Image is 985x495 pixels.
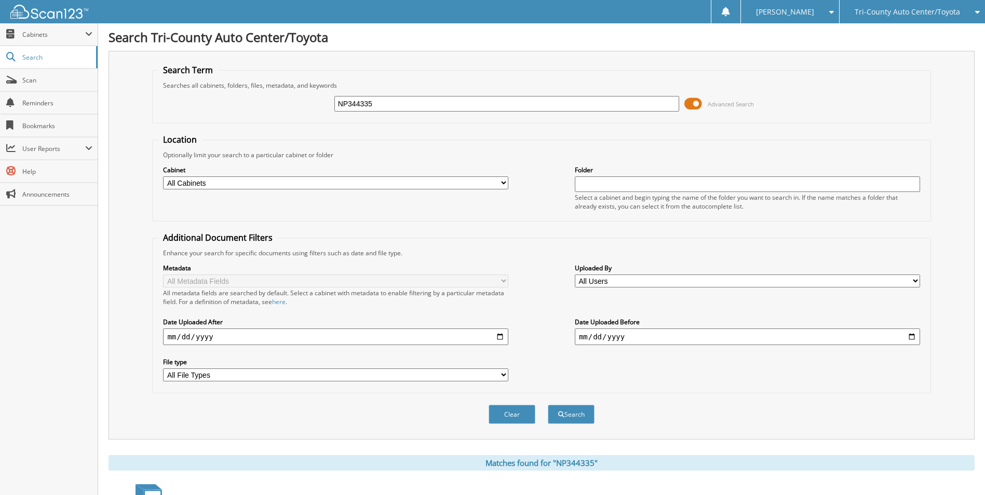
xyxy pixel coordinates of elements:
label: Cabinet [163,166,508,174]
legend: Additional Document Filters [158,232,278,243]
span: Advanced Search [708,100,754,108]
span: Search [22,53,91,62]
input: start [163,328,508,345]
span: Help [22,167,92,176]
div: Enhance your search for specific documents using filters such as date and file type. [158,249,925,257]
span: Reminders [22,99,92,107]
h1: Search Tri-County Auto Center/Toyota [109,29,975,46]
label: Folder [575,166,920,174]
a: here [272,297,286,306]
legend: Search Term [158,64,218,76]
span: Cabinets [22,30,85,39]
button: Clear [489,405,535,424]
span: Tri-County Auto Center/Toyota [855,9,960,15]
button: Search [548,405,595,424]
div: Optionally limit your search to a particular cabinet or folder [158,150,925,159]
img: scan123-logo-white.svg [10,5,88,19]
div: Select a cabinet and begin typing the name of the folder you want to search in. If the name match... [575,193,920,211]
label: Metadata [163,264,508,272]
span: Announcements [22,190,92,199]
span: Scan [22,76,92,85]
input: end [575,328,920,345]
div: Matches found for "NP344335" [109,455,975,471]
div: Searches all cabinets, folders, files, metadata, and keywords [158,81,925,90]
label: Date Uploaded Before [575,318,920,326]
label: Uploaded By [575,264,920,272]
div: All metadata fields are searched by default. Select a cabinet with metadata to enable filtering b... [163,288,508,306]
span: [PERSON_NAME] [756,9,814,15]
label: Date Uploaded After [163,318,508,326]
label: File type [163,357,508,366]
span: User Reports [22,144,85,153]
legend: Location [158,134,202,145]
span: Bookmarks [22,121,92,130]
